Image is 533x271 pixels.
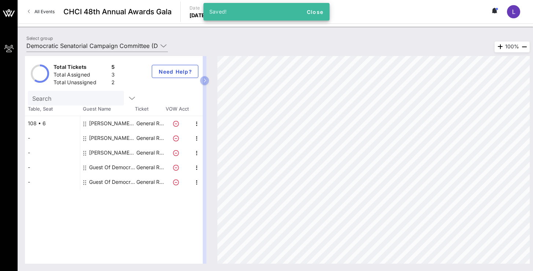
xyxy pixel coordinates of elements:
[25,131,80,145] div: -
[303,5,327,18] button: Close
[25,145,80,160] div: -
[512,8,515,15] span: L
[34,9,55,14] span: All Events
[23,6,59,18] a: All Events
[190,12,207,19] p: [DATE]
[25,105,80,113] span: Table, Seat
[26,36,53,41] label: Select group
[89,145,135,160] div: Mariam Hashem Democratic Senatorial Campaign Committee (DSCC)
[135,160,165,175] p: General R…
[25,160,80,175] div: -
[111,79,115,88] div: 2
[54,63,109,73] div: Total Tickets
[80,105,135,113] span: Guest Name
[25,116,80,131] div: 108 • 6
[54,79,109,88] div: Total Unassigned
[135,145,165,160] p: General R…
[89,116,135,131] div: Londyn Marshall Democratic Senatorial Campaign Committee (DSCC)
[63,6,172,17] span: CHCI 48th Annual Awards Gala
[135,105,164,113] span: Ticket
[89,131,135,145] div: Ethan Golde Democratic Senatorial Campaign Committee (DSCC)
[306,9,324,15] span: Close
[135,131,165,145] p: General R…
[190,4,207,12] p: Date
[111,63,115,73] div: 5
[25,175,80,189] div: -
[507,5,520,18] div: L
[135,116,165,131] p: General R…
[152,65,198,78] button: Need Help?
[89,175,135,189] div: Guest Of Democratic Senatorial Campaign Committee (DSCC)
[158,68,192,75] span: Need Help?
[164,105,190,113] span: VOW Acct
[54,71,109,80] div: Total Assigned
[111,71,115,80] div: 3
[495,41,530,52] div: 100%
[135,175,165,189] p: General R…
[89,160,135,175] div: Guest Of Democratic Senatorial Campaign Committee (DSCC)
[209,8,227,15] span: Saved!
